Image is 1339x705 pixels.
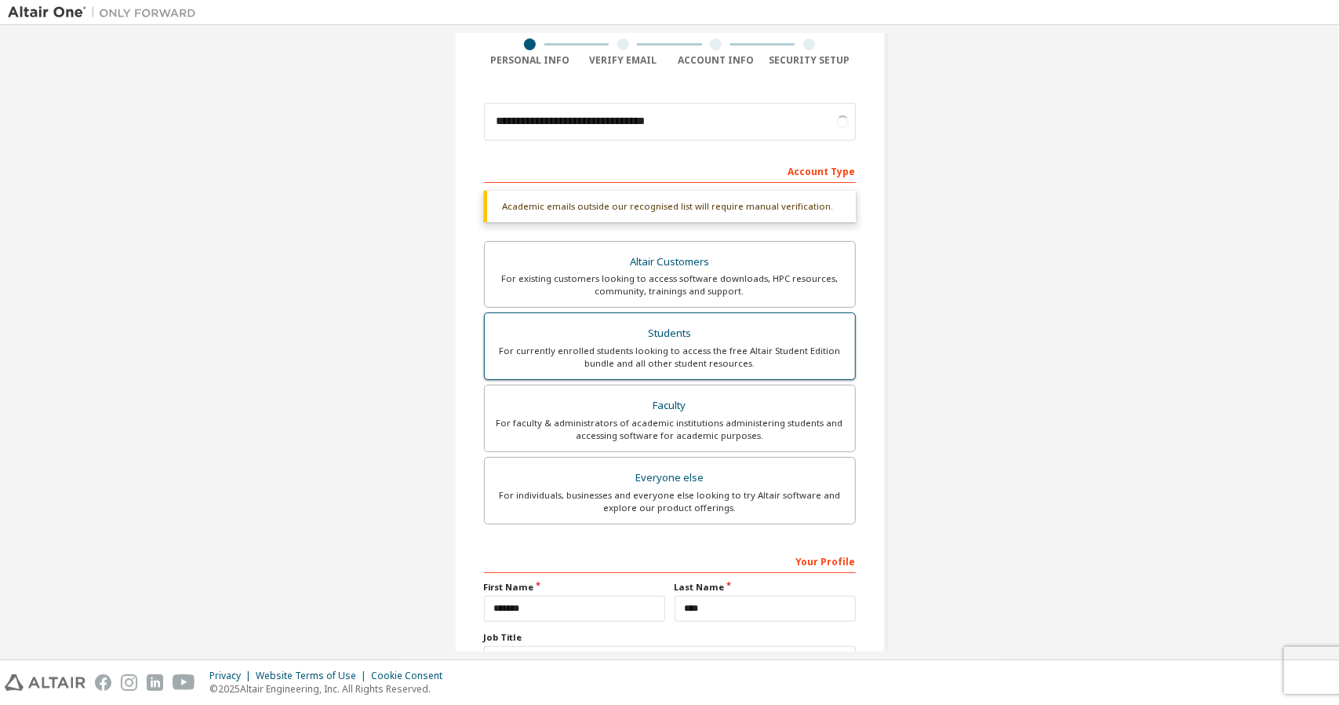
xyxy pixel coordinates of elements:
div: For currently enrolled students looking to access the free Altair Student Edition bundle and all ... [494,345,846,370]
div: Faculty [494,395,846,417]
div: Account Info [670,54,763,67]
div: Cookie Consent [371,670,452,682]
div: Students [494,323,846,345]
label: Last Name [675,581,856,594]
div: Your Profile [484,548,856,573]
div: Account Type [484,158,856,183]
div: For faculty & administrators of academic institutions administering students and accessing softwa... [494,417,846,442]
img: altair_logo.svg [5,674,86,691]
div: Privacy [209,670,256,682]
div: For individuals, businesses and everyone else looking to try Altair software and explore our prod... [494,489,846,514]
img: linkedin.svg [147,674,163,691]
div: Personal Info [484,54,577,67]
div: Academic emails outside our recognised list will require manual verification. [484,191,856,222]
p: © 2025 Altair Engineering, Inc. All Rights Reserved. [209,682,452,696]
label: Job Title [484,631,856,644]
div: Verify Email [577,54,670,67]
div: Altair Customers [494,251,846,273]
div: For existing customers looking to access software downloads, HPC resources, community, trainings ... [494,272,846,298]
div: Website Terms of Use [256,670,371,682]
label: First Name [484,581,665,594]
div: Everyone else [494,467,846,489]
div: Security Setup [762,54,856,67]
img: instagram.svg [121,674,137,691]
img: youtube.svg [173,674,195,691]
img: facebook.svg [95,674,111,691]
img: Altair One [8,5,204,20]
